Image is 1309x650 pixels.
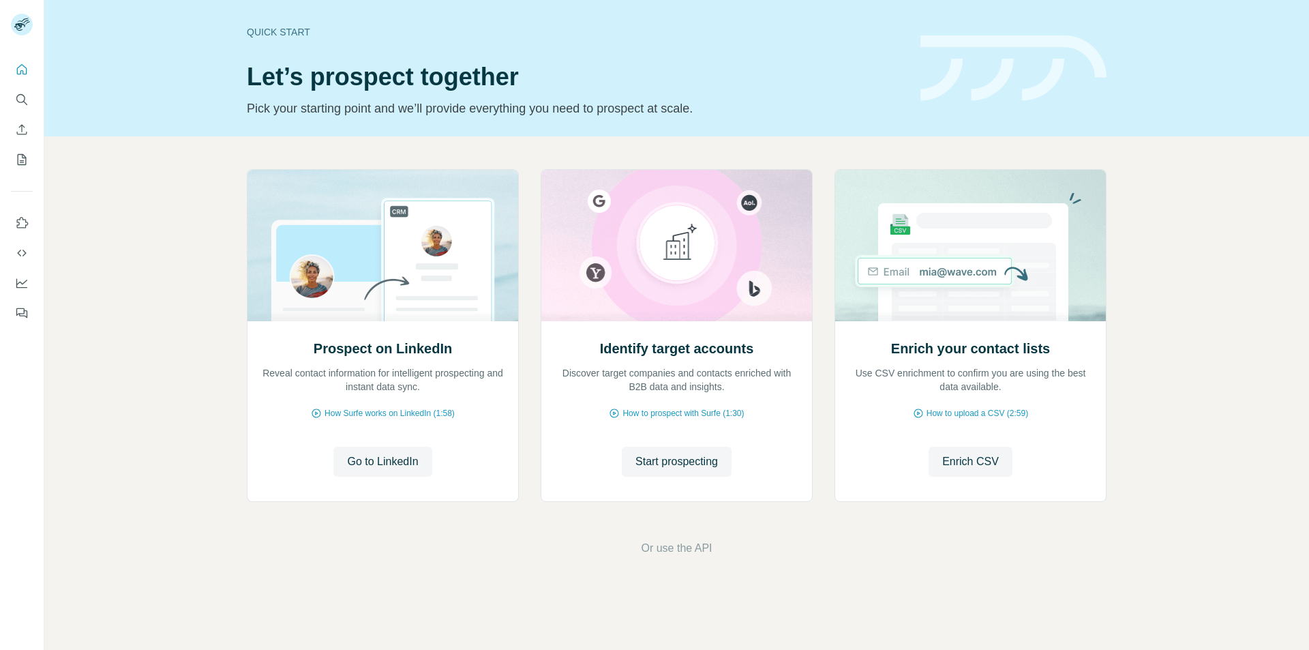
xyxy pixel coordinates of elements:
span: How to prospect with Surfe (1:30) [622,407,744,419]
button: Use Surfe API [11,241,33,265]
button: Or use the API [641,540,712,557]
span: Enrich CSV [942,454,999,470]
p: Pick your starting point and we’ll provide everything you need to prospect at scale. [247,99,904,118]
p: Use CSV enrichment to confirm you are using the best data available. [849,366,1092,394]
img: banner [920,35,1107,102]
img: Prospect on LinkedIn [247,170,519,321]
h2: Enrich your contact lists [891,339,1050,358]
button: Use Surfe on LinkedIn [11,211,33,235]
span: How Surfe works on LinkedIn (1:58) [325,407,455,419]
span: Go to LinkedIn [347,454,418,470]
button: Feedback [11,301,33,325]
button: Dashboard [11,271,33,295]
button: Enrich CSV [11,117,33,142]
button: Go to LinkedIn [333,447,432,477]
h1: Let’s prospect together [247,63,904,91]
span: Start prospecting [635,454,718,470]
button: Enrich CSV [929,447,1012,477]
h2: Identify target accounts [600,339,754,358]
span: How to upload a CSV (2:59) [927,407,1028,419]
p: Reveal contact information for intelligent prospecting and instant data sync. [261,366,505,394]
img: Enrich your contact lists [834,170,1107,321]
button: My lists [11,147,33,172]
div: Quick start [247,25,904,39]
h2: Prospect on LinkedIn [314,339,452,358]
p: Discover target companies and contacts enriched with B2B data and insights. [555,366,798,394]
button: Quick start [11,57,33,82]
button: Start prospecting [622,447,732,477]
img: Identify target accounts [541,170,813,321]
button: Search [11,87,33,112]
